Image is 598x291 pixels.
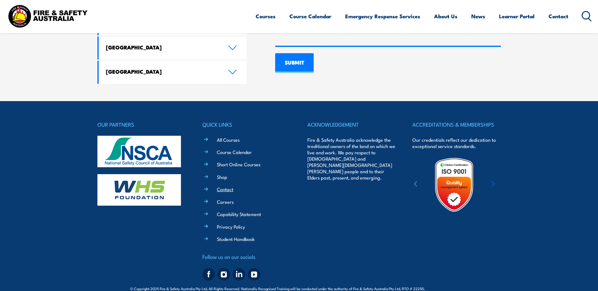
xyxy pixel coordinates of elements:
h4: ACCREDITATIONS & MEMBERSHIPS [412,120,501,129]
a: Short Online Courses [217,161,260,168]
p: Our credentials reflect our dedication to exceptional service standards. [412,137,501,149]
a: Careers [217,198,234,205]
span: Site: [433,286,468,291]
a: Student Handbook [217,236,255,242]
p: Fire & Safety Australia acknowledge the traditional owners of the land on which we live and work.... [307,137,396,181]
a: Course Calendar [217,149,252,155]
img: nsca-logo-footer [97,136,181,167]
a: Privacy Policy [217,223,245,230]
a: Emergency Response Services [345,8,420,25]
h4: [GEOGRAPHIC_DATA] [106,68,219,75]
a: [GEOGRAPHIC_DATA] [99,61,247,84]
img: Untitled design (19) [427,157,482,212]
a: Capability Statement [217,211,261,217]
a: News [471,8,485,25]
a: About Us [434,8,457,25]
h4: QUICK LINKS [202,120,291,129]
a: All Courses [217,136,240,143]
a: Contact [549,8,568,25]
h4: ACKNOWLEDGEMENT [307,120,396,129]
a: Contact [217,186,233,192]
a: Courses [256,8,276,25]
a: Learner Portal [499,8,535,25]
img: ewpa-logo [482,174,537,196]
img: whs-logo-footer [97,174,181,206]
h4: OUR PARTNERS [97,120,186,129]
h4: [GEOGRAPHIC_DATA] [106,44,219,51]
a: [GEOGRAPHIC_DATA] [99,37,247,60]
iframe: reCAPTCHA [275,21,371,46]
a: Course Calendar [289,8,331,25]
a: Shop [217,174,227,180]
input: SUBMIT [275,53,314,73]
h4: Follow us on our socials [202,252,291,261]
